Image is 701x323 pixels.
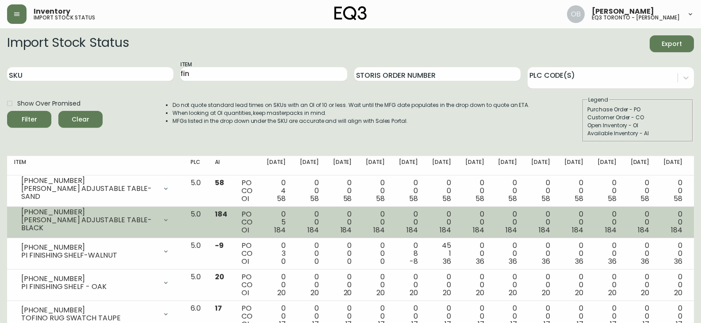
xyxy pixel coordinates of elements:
div: [PHONE_NUMBER]PI FINISHING SHELF - OAK [14,273,176,293]
legend: Legend [587,96,609,104]
th: [DATE] [326,156,359,175]
div: 0 0 [366,273,385,297]
div: PI FINISHING SHELF-WALNUT [21,251,157,259]
div: [PERSON_NAME] ADJUSTABLE TABLE-SAND [21,185,157,201]
div: 0 0 [333,179,352,203]
h5: eq3 toronto - [PERSON_NAME] [592,15,680,20]
span: 58 [674,194,682,204]
span: 20 [443,288,451,298]
div: 0 0 [432,210,451,234]
div: 0 0 [631,179,650,203]
span: 58 [541,194,550,204]
span: 58 [376,194,385,204]
span: 0 [347,256,352,266]
div: 0 0 [498,210,517,234]
div: 0 0 [564,179,583,203]
div: Open Inventory - OI [587,122,688,129]
div: 0 0 [399,273,418,297]
div: 0 0 [531,273,550,297]
div: [PHONE_NUMBER] [21,177,157,185]
div: 0 0 [399,210,418,234]
span: 36 [608,256,617,266]
div: PO CO [241,242,253,266]
li: Do not quote standard lead times on SKUs with an OI of 10 or less. Wait until the MFG date popula... [172,101,530,109]
span: 58 [409,194,418,204]
span: 36 [641,256,649,266]
h5: import stock status [34,15,95,20]
div: 0 0 [663,273,682,297]
th: Item [7,156,184,175]
div: 45 1 [432,242,451,266]
div: 0 0 [366,179,385,203]
div: Purchase Order - PO [587,106,688,114]
div: 0 0 [663,179,682,203]
span: 184 [215,209,227,219]
th: [DATE] [425,156,458,175]
span: 0 [281,256,286,266]
span: OI [241,256,249,266]
span: 20 [608,288,617,298]
div: 0 0 [333,273,352,297]
div: PO CO [241,273,253,297]
span: 0 [314,256,319,266]
span: 20 [641,288,649,298]
div: 0 0 [333,210,352,234]
span: 36 [674,256,682,266]
div: [PHONE_NUMBER] [21,243,157,251]
span: 58 [215,178,224,188]
span: OI [241,194,249,204]
button: Clear [58,111,103,128]
td: 5.0 [184,175,208,207]
th: [DATE] [260,156,293,175]
th: [DATE] [557,156,590,175]
div: PO CO [241,179,253,203]
th: [DATE] [491,156,524,175]
div: PI FINISHING SHELF - OAK [21,283,157,291]
div: 0 0 [366,242,385,266]
span: 58 [475,194,484,204]
div: 0 0 [300,179,319,203]
span: 184 [373,225,385,235]
span: Export [657,38,687,49]
th: [DATE] [293,156,326,175]
span: 58 [640,194,649,204]
span: 36 [509,256,517,266]
div: 0 5 [267,210,286,234]
span: Clear [65,114,96,125]
div: 0 0 [663,242,682,266]
button: Filter [7,111,51,128]
span: 20 [674,288,682,298]
span: 58 [608,194,617,204]
th: [DATE] [590,156,624,175]
div: 0 0 [333,242,352,266]
td: 5.0 [184,270,208,301]
span: 20 [215,272,224,282]
div: 0 0 [598,179,617,203]
span: Show Over Promised [17,99,80,108]
div: [PERSON_NAME] ADJUSTABLE TABLE-BLACK [21,216,157,232]
div: [PHONE_NUMBER] [21,208,157,216]
span: 58 [343,194,352,204]
span: 58 [310,194,319,204]
th: [DATE] [359,156,392,175]
div: 0 0 [564,273,583,297]
span: 184 [572,225,583,235]
div: 0 0 [531,242,550,266]
span: 20 [344,288,352,298]
th: [DATE] [524,156,557,175]
th: [DATE] [392,156,425,175]
span: 20 [310,288,319,298]
div: 0 0 [432,179,451,203]
div: 0 0 [531,179,550,203]
span: [PERSON_NAME] [592,8,654,15]
div: [PHONE_NUMBER]PI FINISHING SHELF-WALNUT [14,242,176,261]
span: 184 [638,225,649,235]
span: 184 [539,225,550,235]
span: 20 [277,288,286,298]
button: Export [650,35,694,52]
span: -9 [215,240,224,251]
span: 36 [476,256,484,266]
th: PLC [184,156,208,175]
div: 0 0 [631,273,650,297]
div: 0 8 [399,242,418,266]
